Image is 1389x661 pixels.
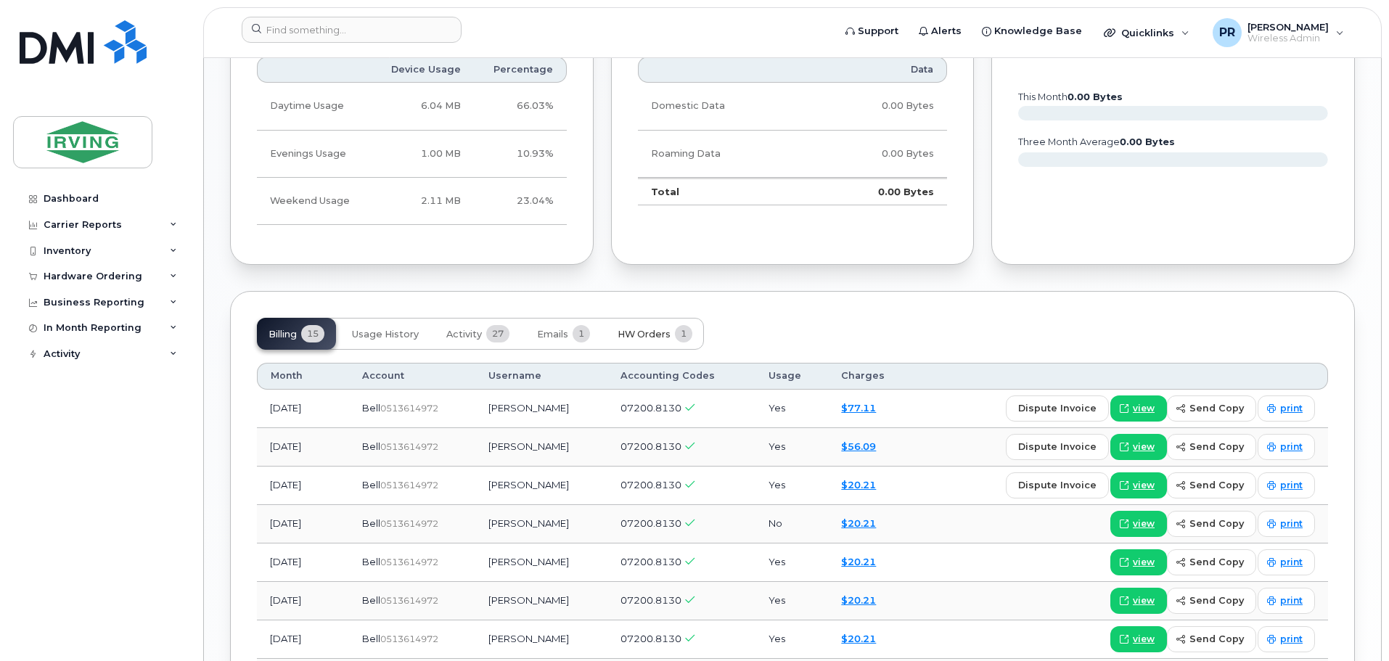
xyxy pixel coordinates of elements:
[1018,440,1097,453] span: dispute invoice
[1110,549,1167,575] a: view
[380,557,438,567] span: 0513614972
[1280,556,1303,569] span: print
[362,440,380,452] span: Bell
[371,178,474,225] td: 2.11 MB
[257,131,371,178] td: Evenings Usage
[841,440,876,452] a: $56.09
[841,479,876,490] a: $20.21
[1167,434,1256,460] button: send copy
[1133,594,1155,607] span: view
[1110,395,1167,422] a: view
[1017,91,1123,102] text: this month
[858,24,898,38] span: Support
[1006,472,1109,498] button: dispute invoice
[620,556,681,567] span: 07200.8130
[380,403,438,414] span: 0513614972
[808,131,947,178] td: 0.00 Bytes
[1280,402,1303,415] span: print
[755,467,828,505] td: Yes
[1258,626,1315,652] a: print
[1280,517,1303,530] span: print
[755,582,828,620] td: Yes
[620,479,681,490] span: 07200.8130
[638,131,808,178] td: Roaming Data
[352,329,419,340] span: Usage History
[371,83,474,130] td: 6.04 MB
[1094,18,1200,47] div: Quicklinks
[1189,632,1244,646] span: send copy
[1110,511,1167,537] a: view
[1133,556,1155,569] span: view
[638,83,808,130] td: Domestic Data
[362,402,380,414] span: Bell
[620,517,681,529] span: 07200.8130
[537,329,568,340] span: Emails
[1202,18,1354,47] div: Poirier, Robert
[972,17,1092,46] a: Knowledge Base
[1110,588,1167,614] a: view
[755,363,828,389] th: Usage
[841,556,876,567] a: $20.21
[486,325,509,342] span: 27
[257,505,349,543] td: [DATE]
[257,467,349,505] td: [DATE]
[380,441,438,452] span: 0513614972
[475,428,607,467] td: [PERSON_NAME]
[620,633,681,644] span: 07200.8130
[349,363,475,389] th: Account
[1189,478,1244,492] span: send copy
[1167,472,1256,498] button: send copy
[1189,594,1244,607] span: send copy
[1219,24,1235,41] span: PR
[1189,401,1244,415] span: send copy
[1258,395,1315,422] a: print
[1167,395,1256,422] button: send copy
[257,390,349,428] td: [DATE]
[755,428,828,467] td: Yes
[380,518,438,529] span: 0513614972
[1017,136,1175,147] text: three month average
[257,178,371,225] td: Weekend Usage
[573,325,590,342] span: 1
[1258,511,1315,537] a: print
[257,543,349,582] td: [DATE]
[620,594,681,606] span: 07200.8130
[1110,434,1167,460] a: view
[1167,511,1256,537] button: send copy
[474,57,567,83] th: Percentage
[755,620,828,659] td: Yes
[1167,588,1256,614] button: send copy
[1280,440,1303,453] span: print
[1258,434,1315,460] a: print
[1133,633,1155,646] span: view
[1258,588,1315,614] a: print
[1133,402,1155,415] span: view
[475,543,607,582] td: [PERSON_NAME]
[1167,626,1256,652] button: send copy
[1018,478,1097,492] span: dispute invoice
[1189,440,1244,453] span: send copy
[828,363,914,389] th: Charges
[475,505,607,543] td: [PERSON_NAME]
[1006,395,1109,422] button: dispute invoice
[474,178,567,225] td: 23.04%
[1280,594,1303,607] span: print
[620,440,681,452] span: 07200.8130
[1110,472,1167,498] a: view
[1133,440,1155,453] span: view
[257,83,371,130] td: Daytime Usage
[362,517,380,529] span: Bell
[755,505,828,543] td: No
[1258,549,1315,575] a: print
[607,363,756,389] th: Accounting Codes
[1110,626,1167,652] a: view
[1189,555,1244,569] span: send copy
[380,595,438,606] span: 0513614972
[841,517,876,529] a: $20.21
[257,620,349,659] td: [DATE]
[1247,33,1329,44] span: Wireless Admin
[994,24,1082,38] span: Knowledge Base
[257,428,349,467] td: [DATE]
[257,582,349,620] td: [DATE]
[1247,21,1329,33] span: [PERSON_NAME]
